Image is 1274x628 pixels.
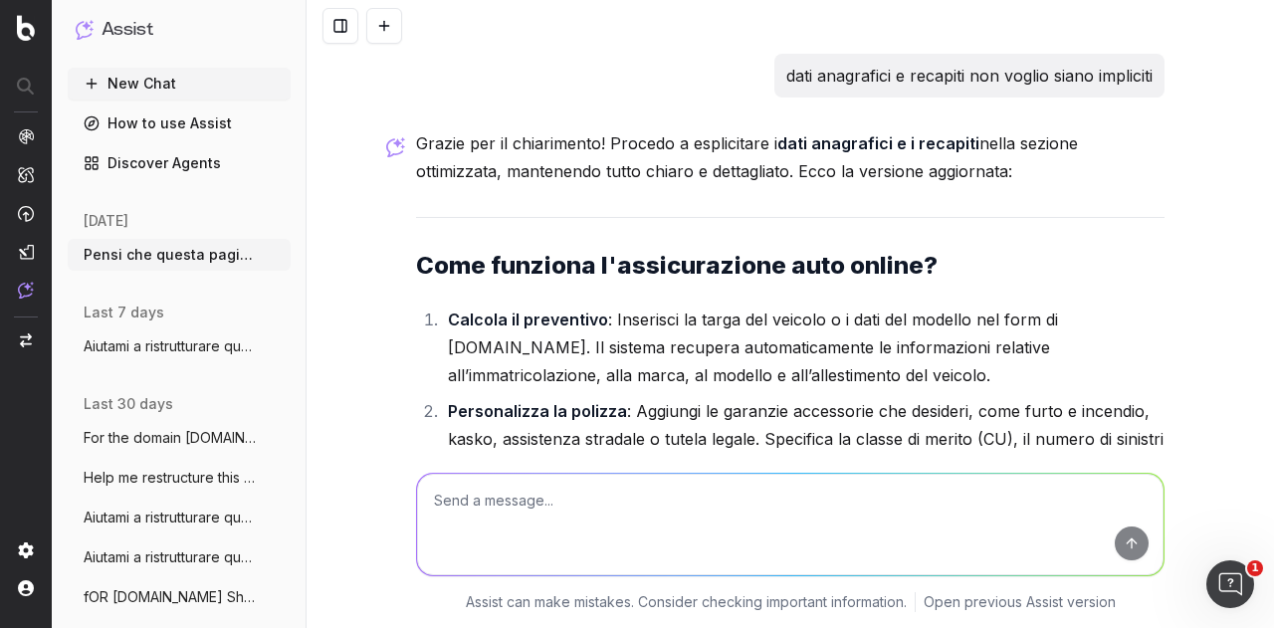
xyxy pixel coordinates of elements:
[102,16,153,44] h1: Assist
[448,401,627,421] strong: Personalizza la polizza
[76,16,283,44] button: Assist
[442,397,1165,481] li: : Aggiungi le garanzie accessorie che desideri, come furto e incendio, kasko, assistenza stradale...
[924,592,1116,612] a: Open previous Assist version
[76,20,94,39] img: Assist
[18,542,34,558] img: Setting
[17,15,35,41] img: Botify logo
[84,303,164,322] span: last 7 days
[68,502,291,533] button: Aiutami a ristrutturare questo articolo
[68,147,291,179] a: Discover Agents
[84,468,259,488] span: Help me restructure this article so that
[466,592,907,612] p: Assist can make mistakes. Consider checking important information.
[84,428,259,448] span: For the domain [DOMAIN_NAME] identi
[84,587,259,607] span: fOR [DOMAIN_NAME] Show me the
[84,508,259,527] span: Aiutami a ristrutturare questo articolo
[18,128,34,144] img: Analytics
[68,239,291,271] button: Pensi che questa pagina [URL]
[416,251,938,280] strong: Come funziona l'assicurazione auto online?
[1206,560,1254,608] iframe: Intercom live chat
[84,336,259,356] span: Aiutami a ristrutturare questo articolo
[68,107,291,139] a: How to use Assist
[84,394,173,414] span: last 30 days
[448,310,608,329] strong: Calcola il preventivo
[386,137,405,157] img: Botify assist logo
[18,282,34,299] img: Assist
[18,166,34,183] img: Intelligence
[18,580,34,596] img: My account
[68,330,291,362] button: Aiutami a ristrutturare questo articolo
[1247,560,1263,576] span: 1
[18,244,34,260] img: Studio
[68,68,291,100] button: New Chat
[786,62,1153,90] p: dati anagrafici e recapiti non voglio siano impliciti
[68,541,291,573] button: Aiutami a ristrutturare questo articolo
[68,422,291,454] button: For the domain [DOMAIN_NAME] identi
[777,133,979,153] strong: dati anagrafici e i recapiti
[416,129,1165,185] p: Grazie per il chiarimento! Procedo a esplicitare i nella sezione ottimizzata, mantenendo tutto ch...
[84,245,259,265] span: Pensi che questa pagina [URL]
[18,205,34,222] img: Activation
[442,306,1165,389] li: : Inserisci la targa del veicolo o i dati del modello nel form di [DOMAIN_NAME]. Il sistema recup...
[84,547,259,567] span: Aiutami a ristrutturare questo articolo
[20,333,32,347] img: Switch project
[68,581,291,613] button: fOR [DOMAIN_NAME] Show me the
[68,462,291,494] button: Help me restructure this article so that
[84,211,128,231] span: [DATE]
